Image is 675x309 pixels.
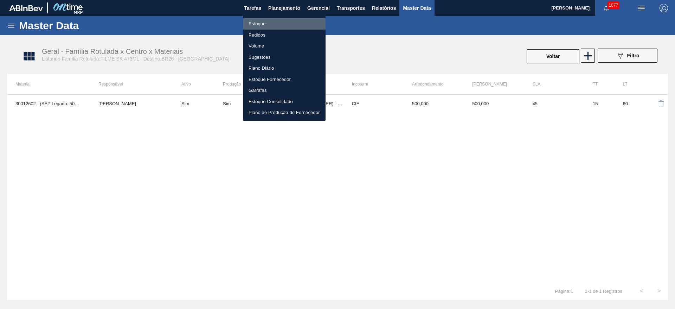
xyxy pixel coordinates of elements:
[243,52,326,63] a: Sugestões
[243,30,326,41] a: Pedidos
[243,40,326,52] a: Volume
[243,96,326,107] a: Estoque Consolidado
[243,107,326,118] a: Plano de Produção do Fornecedor
[243,63,326,74] a: Plano Diário
[243,74,326,85] a: Estoque Fornecedor
[243,18,326,30] a: Estoque
[243,85,326,96] a: Garrafas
